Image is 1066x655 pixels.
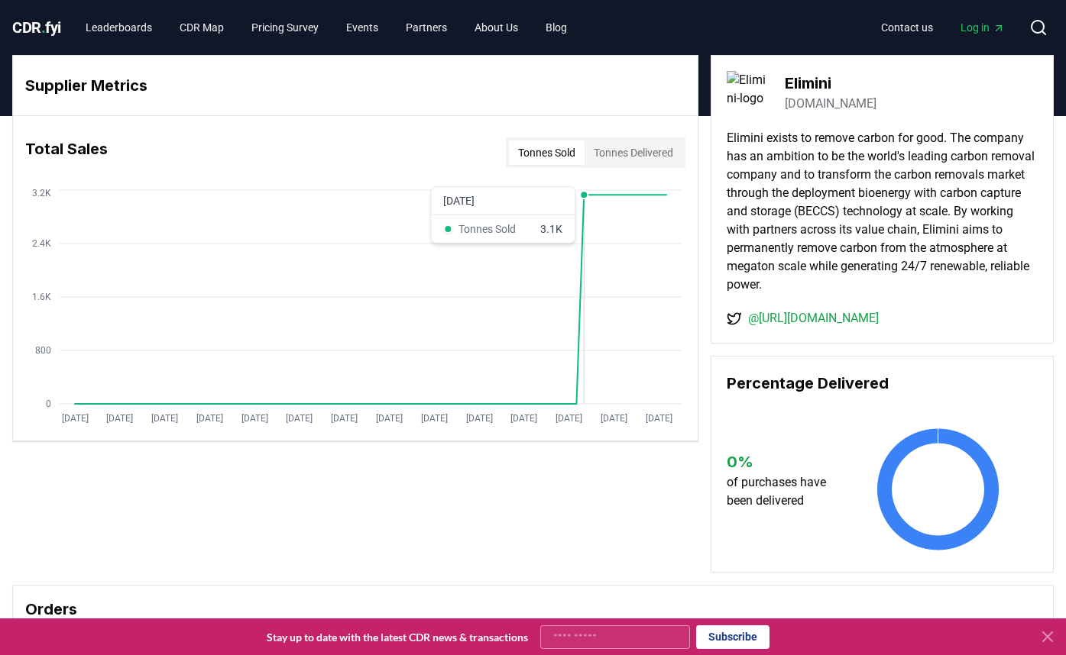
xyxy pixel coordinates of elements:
[748,309,879,327] a: @[URL][DOMAIN_NAME]
[509,140,585,165] button: Tonnes Sold
[961,20,1005,35] span: Log in
[727,473,841,510] p: of purchases have been delivered
[334,14,390,41] a: Events
[12,18,61,37] span: CDR fyi
[73,14,164,41] a: Leaderboards
[32,292,51,302] tspan: 1.6K
[241,413,268,424] tspan: [DATE]
[12,17,61,38] a: CDR.fyi
[466,413,493,424] tspan: [DATE]
[32,238,51,249] tspan: 2.4K
[73,14,579,41] nav: Main
[35,345,51,356] tspan: 800
[727,129,1038,294] p: Elimini exists to remove carbon for good. The company has an ambition to be the world's leading c...
[585,140,682,165] button: Tonnes Delivered
[106,413,133,424] tspan: [DATE]
[727,372,1038,395] h3: Percentage Delivered
[331,413,358,424] tspan: [DATE]
[25,74,685,97] h3: Supplier Metrics
[41,18,46,37] span: .
[646,413,672,424] tspan: [DATE]
[727,71,770,114] img: Elimini-logo
[376,413,403,424] tspan: [DATE]
[727,450,841,473] h3: 0 %
[394,14,459,41] a: Partners
[196,413,223,424] tspan: [DATE]
[948,14,1017,41] a: Log in
[785,72,876,95] h3: Elimini
[239,14,331,41] a: Pricing Survey
[421,413,448,424] tspan: [DATE]
[32,188,51,198] tspan: 3.2K
[533,14,579,41] a: Blog
[25,137,108,168] h3: Total Sales
[556,413,582,424] tspan: [DATE]
[25,598,1041,621] h3: Orders
[62,413,89,424] tspan: [DATE]
[601,413,627,424] tspan: [DATE]
[167,14,236,41] a: CDR Map
[869,14,1017,41] nav: Main
[462,14,530,41] a: About Us
[785,95,876,113] a: [DOMAIN_NAME]
[151,413,178,424] tspan: [DATE]
[46,398,51,409] tspan: 0
[286,413,313,424] tspan: [DATE]
[510,413,537,424] tspan: [DATE]
[869,14,945,41] a: Contact us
